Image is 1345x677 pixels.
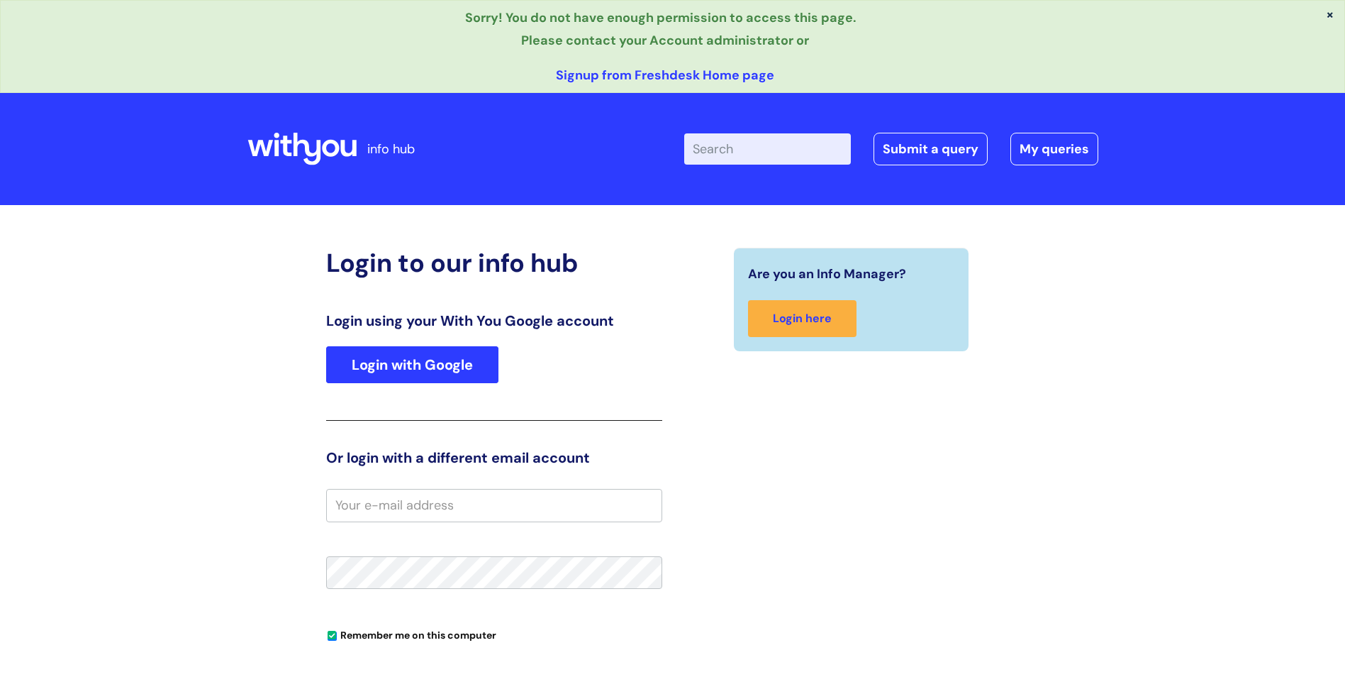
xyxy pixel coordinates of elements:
[328,632,337,641] input: Remember me on this computer
[326,346,498,383] a: Login with Google
[874,133,988,165] a: Submit a query
[1326,8,1334,21] button: ×
[1010,133,1098,165] a: My queries
[326,623,662,646] div: You can uncheck this option if you're logging in from a shared device
[326,312,662,329] h3: Login using your With You Google account
[326,449,662,466] h3: Or login with a different email account
[556,67,774,84] a: Signup from Freshdesk Home page
[367,138,415,160] p: info hub
[748,263,906,285] span: Are you an Info Manager?
[748,300,856,338] a: Login here
[326,626,496,642] label: Remember me on this computer
[326,489,662,522] input: Your e-mail address
[326,248,662,278] h2: Login to our info hub
[11,6,1319,53] p: Sorry! You do not have enough permission to access this page. Please contact your Account adminis...
[684,133,851,165] input: Search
